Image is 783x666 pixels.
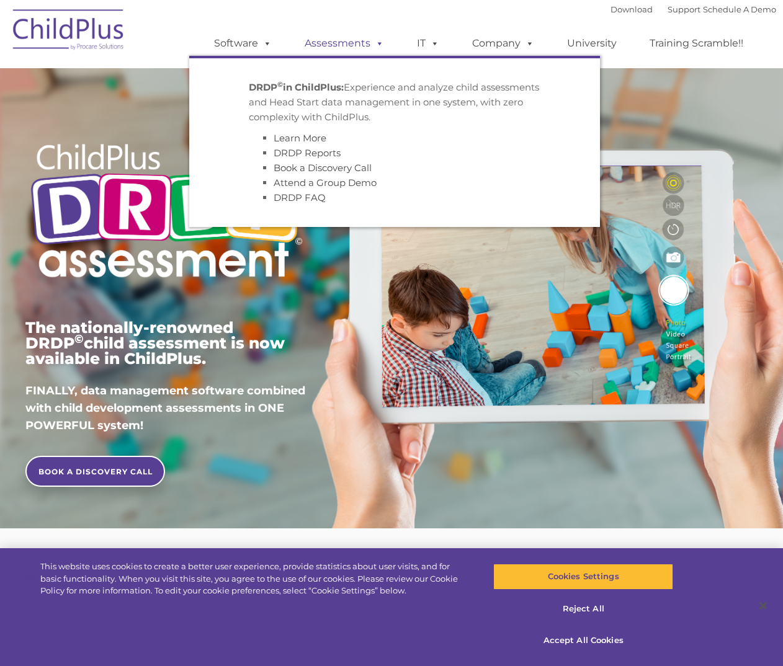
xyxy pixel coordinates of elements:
a: IT [405,31,452,56]
a: Software [202,31,284,56]
a: DRDP Reports [274,147,341,159]
img: Copyright - DRDP Logo Light [25,127,307,298]
div: This website uses cookies to create a better user experience, provide statistics about user visit... [40,561,470,597]
span: FINALLY, data management software combined with child development assessments in ONE POWERFUL sys... [25,384,305,432]
strong: DRDP in ChildPlus: [249,81,344,93]
a: Download [611,4,653,14]
a: Attend a Group Demo [274,177,377,189]
a: Book a Discovery Call [274,162,372,174]
button: Accept All Cookies [493,628,673,654]
button: Cookies Settings [493,564,673,590]
p: Experience and analyze child assessments and Head Start data management in one system, with zero ... [249,80,540,125]
a: Training Scramble!! [637,31,756,56]
button: Close [749,592,777,619]
img: ChildPlus by Procare Solutions [7,1,131,63]
font: | [611,4,776,14]
button: Reject All [493,596,673,622]
a: Support [668,4,700,14]
sup: © [74,332,84,346]
a: BOOK A DISCOVERY CALL [25,456,165,487]
a: Schedule A Demo [703,4,776,14]
sup: © [277,80,283,89]
a: DRDP FAQ [274,192,326,203]
a: University [555,31,629,56]
span: The nationally-renowned DRDP child assessment is now available in ChildPlus. [25,318,285,368]
a: Assessments [292,31,396,56]
a: Learn More [274,132,326,144]
a: Company [460,31,547,56]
